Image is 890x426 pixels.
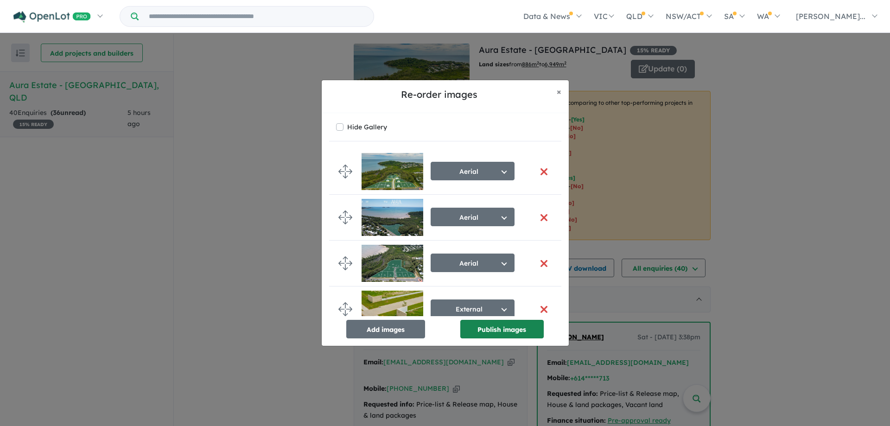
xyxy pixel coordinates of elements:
button: Aerial [431,254,515,272]
h5: Re-order images [329,88,549,102]
img: drag.svg [338,256,352,270]
span: × [557,86,561,97]
button: Publish images [460,320,544,338]
img: drag.svg [338,210,352,224]
label: Hide Gallery [347,121,387,134]
button: Aerial [431,208,515,226]
img: drag.svg [338,165,352,178]
span: [PERSON_NAME]... [796,12,865,21]
input: Try estate name, suburb, builder or developer [140,6,372,26]
img: Openlot PRO Logo White [13,11,91,23]
img: Aura%20Estate%20-%20Kewarra%20Beach___1728615315.jpg [362,199,423,236]
button: Aerial [431,162,515,180]
img: Aura%20Estate%20-%20Kewarra%20Beach___1758586528.jpg [362,153,423,190]
img: Aura%20Estate%20-%20Kewarra%20Beach___1741825904_0.jpg [362,291,423,328]
img: Aura%20Estate%20-%20Kewarra%20Beach___1721800410_1.jpg [362,245,423,282]
button: External [431,299,515,318]
img: drag.svg [338,302,352,316]
button: Add images [346,320,425,338]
